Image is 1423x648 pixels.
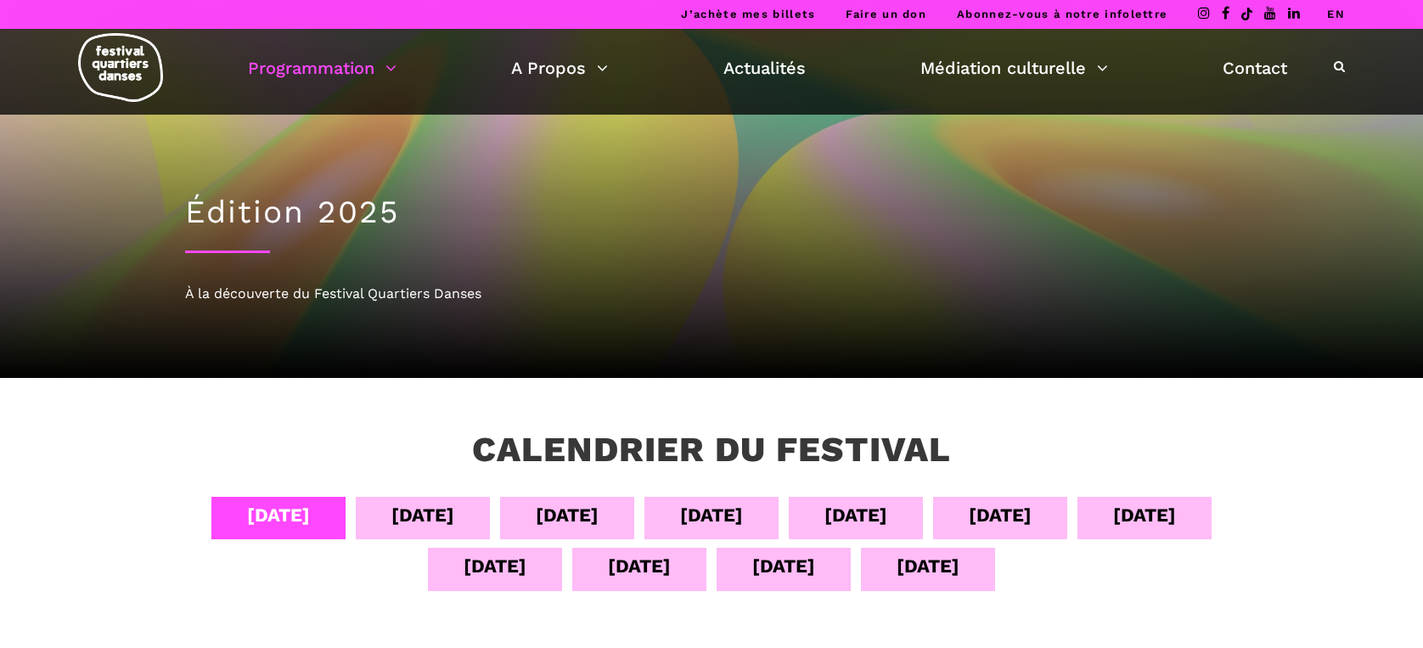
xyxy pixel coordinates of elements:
a: Abonnez-vous à notre infolettre [957,8,1167,20]
h3: Calendrier du festival [472,429,951,471]
a: Faire un don [846,8,926,20]
div: [DATE] [897,551,959,581]
div: [DATE] [1113,500,1176,530]
div: [DATE] [247,500,310,530]
a: EN [1327,8,1345,20]
a: Programmation [248,54,397,82]
a: A Propos [511,54,608,82]
a: Médiation culturelle [920,54,1108,82]
h1: Édition 2025 [185,194,1238,231]
a: J’achète mes billets [681,8,815,20]
div: À la découverte du Festival Quartiers Danses [185,283,1238,305]
img: logo-fqd-med [78,33,163,102]
div: [DATE] [608,551,671,581]
a: Actualités [723,54,806,82]
div: [DATE] [969,500,1032,530]
div: [DATE] [464,551,526,581]
div: [DATE] [680,500,743,530]
a: Contact [1223,54,1287,82]
div: [DATE] [391,500,454,530]
div: [DATE] [752,551,815,581]
div: [DATE] [824,500,887,530]
div: [DATE] [536,500,599,530]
